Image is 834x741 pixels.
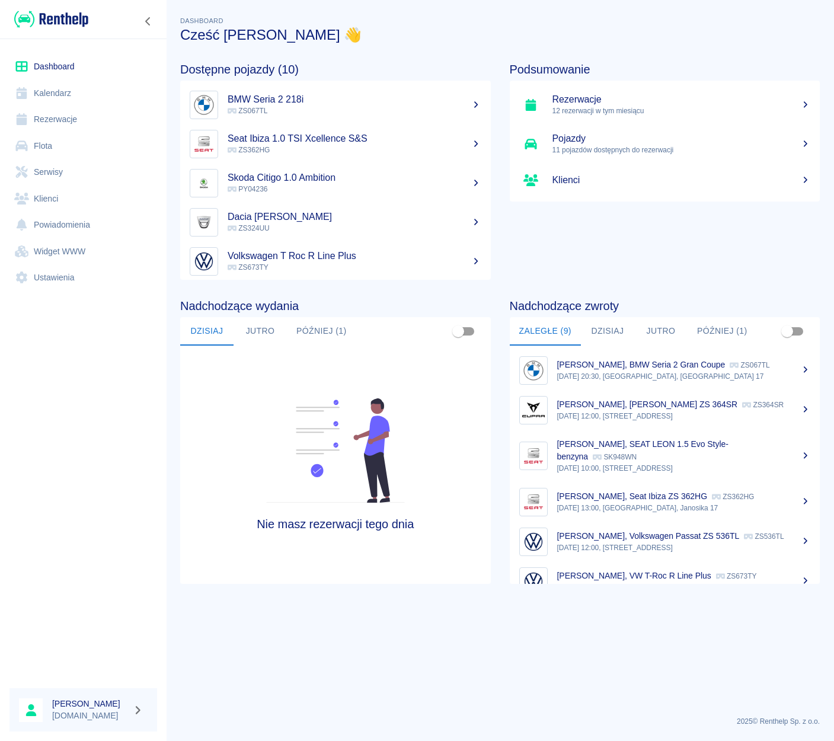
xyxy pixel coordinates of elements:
a: Rezerwacje12 rezerwacji w tym miesiącu [510,85,820,124]
h5: BMW Seria 2 218i [228,94,481,106]
h5: Pojazdy [552,133,811,145]
p: [PERSON_NAME], SEAT LEON 1.5 Evo Style- benzyna [557,439,728,461]
p: [PERSON_NAME], Volkswagen Passat ZS 536TL [557,531,740,541]
button: Zwiń nawigację [139,14,157,29]
button: Dzisiaj [180,317,234,346]
button: Jutro [234,317,287,346]
h5: Rezerwacje [552,94,811,106]
a: Image[PERSON_NAME], SEAT LEON 1.5 Evo Style- benzyna SK948WN[DATE] 10:00, [STREET_ADDRESS] [510,430,820,482]
img: Image [193,250,215,273]
h4: Nadchodzące zwroty [510,299,820,313]
p: [DATE] 13:00, [GEOGRAPHIC_DATA], Janosika 17 [557,503,811,513]
h4: Podsumowanie [510,62,820,76]
span: PY04236 [228,185,267,193]
img: Fleet [259,398,412,503]
h6: [PERSON_NAME] [52,698,128,710]
span: ZS067TL [228,107,267,115]
p: [PERSON_NAME], VW T-Roc R Line Plus [557,571,711,580]
p: ZS536TL [744,532,784,541]
p: ZS362HG [712,493,754,501]
img: Renthelp logo [14,9,88,29]
a: Klienci [510,164,820,197]
p: [PERSON_NAME], BMW Seria 2 Gran Coupe [557,360,726,369]
p: [DATE] 19:00, [GEOGRAPHIC_DATA], [GEOGRAPHIC_DATA] 17 [557,582,811,593]
a: ImageVolkswagen T Roc R Line Plus ZS673TY [180,242,491,281]
a: Widget WWW [9,238,157,265]
h5: Seat Ibiza 1.0 TSI Xcellence S&S [228,133,481,145]
span: Dashboard [180,17,223,24]
img: Image [522,359,545,382]
a: ImageDacia [PERSON_NAME] ZS324UU [180,203,491,242]
a: Rezerwacje [9,106,157,133]
a: Renthelp logo [9,9,88,29]
a: ImageSeat Ibiza 1.0 TSI Xcellence S&S ZS362HG [180,124,491,164]
p: 2025 © Renthelp Sp. z o.o. [180,716,820,727]
p: [DOMAIN_NAME] [52,710,128,722]
img: Image [522,570,545,593]
a: ImageBMW Seria 2 218i ZS067TL [180,85,491,124]
span: ZS673TY [228,263,269,272]
p: ZS673TY [716,572,757,580]
a: Image[PERSON_NAME], Volkswagen Passat ZS 536TL ZS536TL[DATE] 12:00, [STREET_ADDRESS] [510,522,820,561]
p: ZS364SR [742,401,784,409]
span: ZS324UU [228,224,270,232]
a: Flota [9,133,157,159]
h4: Dostępne pojazdy (10) [180,62,491,76]
h5: Dacia [PERSON_NAME] [228,211,481,223]
a: ImageSkoda Citigo 1.0 Ambition PY04236 [180,164,491,203]
a: Kalendarz [9,80,157,107]
img: Image [522,531,545,553]
button: Zaległe (9) [510,317,581,346]
p: 11 pojazdów dostępnych do rezerwacji [552,145,811,155]
img: Image [193,133,215,155]
p: [DATE] 20:30, [GEOGRAPHIC_DATA], [GEOGRAPHIC_DATA] 17 [557,371,811,382]
p: [DATE] 12:00, [STREET_ADDRESS] [557,542,811,553]
h5: Skoda Citigo 1.0 Ambition [228,172,481,184]
a: Dashboard [9,53,157,80]
img: Image [193,211,215,234]
button: Później (1) [287,317,356,346]
p: 12 rezerwacji w tym miesiącu [552,106,811,116]
button: Jutro [634,317,688,346]
h4: Nie masz rezerwacji tego dnia [219,517,452,531]
p: ZS067TL [730,361,769,369]
a: Image[PERSON_NAME], Seat Ibiza ZS 362HG ZS362HG[DATE] 13:00, [GEOGRAPHIC_DATA], Janosika 17 [510,482,820,522]
h5: Volkswagen T Roc R Line Plus [228,250,481,262]
a: Image[PERSON_NAME], VW T-Roc R Line Plus ZS673TY[DATE] 19:00, [GEOGRAPHIC_DATA], [GEOGRAPHIC_DATA... [510,561,820,601]
span: Pokaż przypisane tylko do mnie [447,320,469,343]
a: Image[PERSON_NAME], BMW Seria 2 Gran Coupe ZS067TL[DATE] 20:30, [GEOGRAPHIC_DATA], [GEOGRAPHIC_DA... [510,350,820,390]
h5: Klienci [552,174,811,186]
a: Serwisy [9,159,157,186]
img: Image [522,399,545,421]
p: [PERSON_NAME], Seat Ibiza ZS 362HG [557,491,708,501]
a: Klienci [9,186,157,212]
p: SK948WN [593,453,637,461]
span: Pokaż przypisane tylko do mnie [776,320,798,343]
a: Powiadomienia [9,212,157,238]
h4: Nadchodzące wydania [180,299,491,313]
button: Później (1) [688,317,757,346]
img: Image [193,94,215,116]
h3: Cześć [PERSON_NAME] 👋 [180,27,820,43]
a: Pojazdy11 pojazdów dostępnych do rezerwacji [510,124,820,164]
p: [PERSON_NAME], [PERSON_NAME] ZS 364SR [557,400,738,409]
button: Dzisiaj [581,317,634,346]
img: Image [522,491,545,513]
p: [DATE] 10:00, [STREET_ADDRESS] [557,463,811,474]
a: Ustawienia [9,264,157,291]
img: Image [193,172,215,194]
span: ZS362HG [228,146,270,154]
img: Image [522,445,545,467]
a: Image[PERSON_NAME], [PERSON_NAME] ZS 364SR ZS364SR[DATE] 12:00, [STREET_ADDRESS] [510,390,820,430]
p: [DATE] 12:00, [STREET_ADDRESS] [557,411,811,421]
